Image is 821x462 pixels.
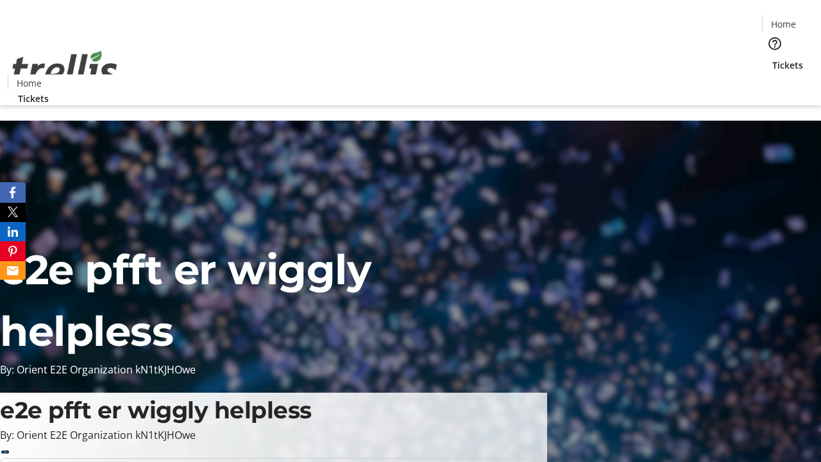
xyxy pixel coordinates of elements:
a: Tickets [8,92,59,105]
span: Home [771,17,796,31]
a: Home [763,17,804,31]
button: Cart [762,72,788,98]
a: Home [8,76,49,90]
button: Help [762,31,788,56]
span: Tickets [772,58,803,72]
img: Orient E2E Organization kN1tKJHOwe's Logo [8,37,122,101]
span: Tickets [18,92,49,105]
a: Tickets [762,58,813,72]
span: Home [17,76,42,90]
